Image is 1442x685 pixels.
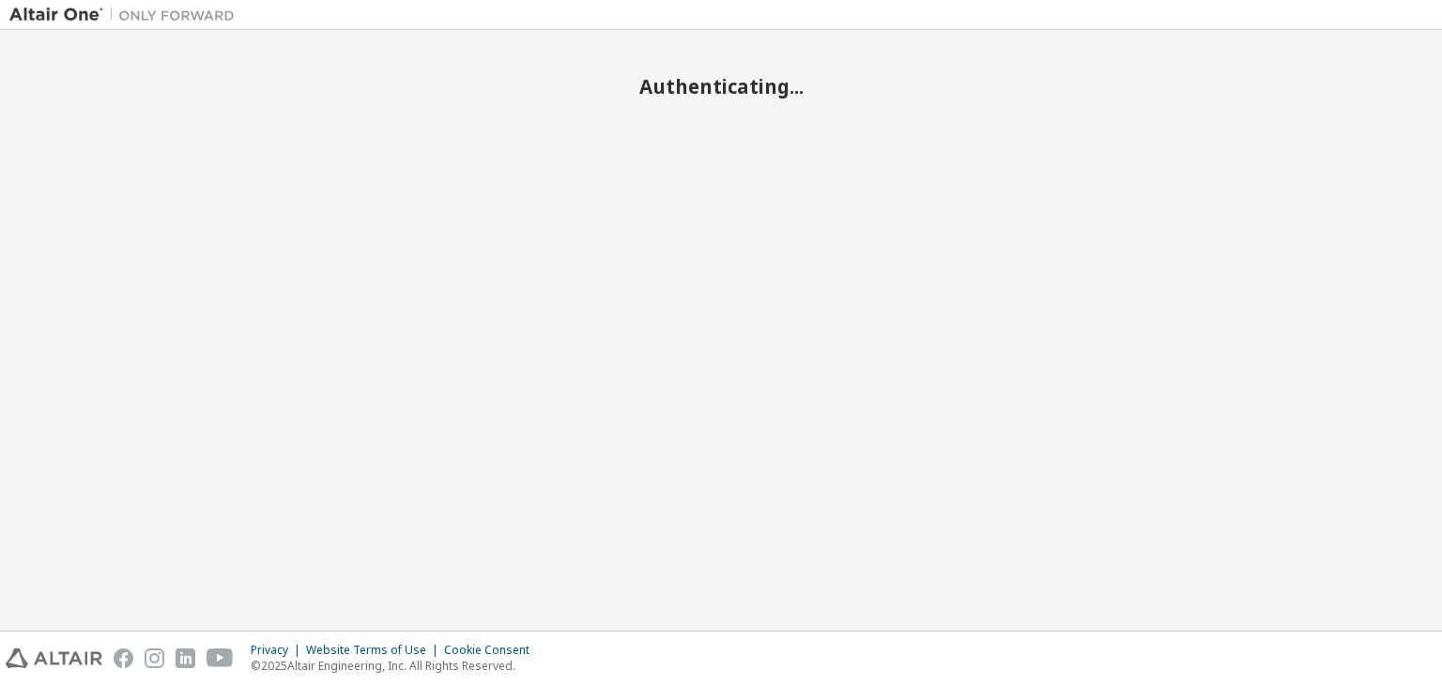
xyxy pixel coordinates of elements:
[207,648,234,668] img: youtube.svg
[251,643,306,658] div: Privacy
[306,643,444,658] div: Website Terms of Use
[444,643,541,658] div: Cookie Consent
[114,648,133,668] img: facebook.svg
[251,658,541,674] p: © 2025 Altair Engineering, Inc. All Rights Reserved.
[176,648,195,668] img: linkedin.svg
[9,74,1433,99] h2: Authenticating...
[9,6,244,24] img: Altair One
[145,648,164,668] img: instagram.svg
[6,648,102,668] img: altair_logo.svg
